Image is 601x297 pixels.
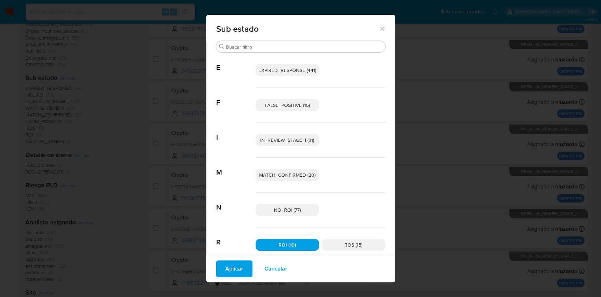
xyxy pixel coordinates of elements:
[264,261,287,277] span: Cancelar
[278,241,296,248] span: ROI (10)
[258,67,316,74] span: EXPIRED_RESPONSE (441)
[216,25,379,33] span: Sub estado
[256,239,319,251] div: ROI (10)
[256,204,319,216] div: NO_ROI (77)
[259,171,315,178] span: MATCH_CONFIRMED (20)
[256,169,319,181] div: MATCH_CONFIRMED (20)
[344,241,362,248] span: ROS (15)
[216,123,256,142] span: I
[216,53,256,72] span: E
[265,102,310,109] span: FALSE_POSITIVE (15)
[216,260,252,277] button: Aplicar
[219,44,225,49] button: Buscar
[216,158,256,177] span: M
[256,64,319,76] div: EXPIRED_RESPONSE (441)
[256,99,319,111] div: FALSE_POSITIVE (15)
[379,25,385,32] button: Cerrar
[225,261,243,277] span: Aplicar
[216,193,256,212] span: N
[226,44,382,50] input: Buscar filtro
[274,206,301,213] span: NO_ROI (77)
[322,239,385,251] div: ROS (15)
[260,137,314,144] span: IN_REVIEW_STAGE_I (31)
[255,260,296,277] button: Cancelar
[256,134,319,146] div: IN_REVIEW_STAGE_I (31)
[216,88,256,107] span: F
[216,228,256,247] span: R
